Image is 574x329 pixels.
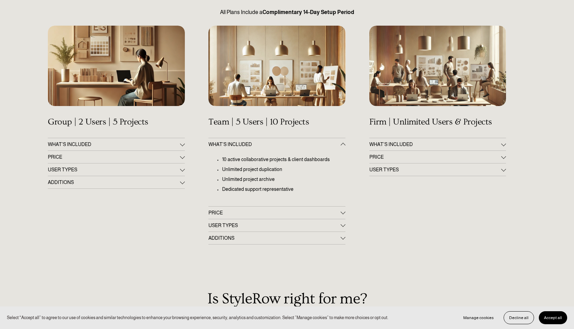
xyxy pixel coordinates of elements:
button: USER TYPES [208,219,345,232]
button: PRICE [48,151,184,163]
button: PRICE [369,151,506,163]
div: WHAT'S INCLUDED [208,150,345,206]
span: USER TYPES [208,223,340,228]
span: WHAT'S INCLUDED [208,142,340,147]
button: ADDITIONS [208,232,345,244]
p: Unlimited project archive [222,176,345,183]
button: USER TYPES [48,163,184,176]
button: Manage cookies [458,311,499,324]
button: Accept all [539,311,567,324]
span: PRICE [208,210,340,215]
p: 10 active collaborative projects & client dashboards [222,156,345,163]
h4: Firm | Unlimited Users & Projects [369,117,506,127]
button: WHAT'S INCLUDED [208,138,345,150]
span: USER TYPES [369,167,501,172]
span: Accept all [544,315,562,320]
span: WHAT’S INCLUDED [369,142,501,147]
p: Dedicated support representative [222,186,345,193]
button: USER TYPES [369,163,506,176]
span: Decline all [509,315,529,320]
button: WHAT'S INCLUDED [48,138,184,150]
p: Unlimited project duplication [222,166,345,173]
span: PRICE [48,154,180,160]
h4: Team | 5 Users | 10 Projects [208,117,345,127]
span: ADDITIONS [208,235,340,241]
button: PRICE [208,207,345,219]
span: Manage cookies [463,315,494,320]
p: Select “Accept all” to agree to our use of cookies and similar technologies to enhance your brows... [7,314,388,321]
p: All Plans Include a [48,8,526,16]
button: ADDITIONS [48,176,184,188]
span: USER TYPES [48,167,180,172]
h2: Is StyleRow right for me? [48,290,526,307]
button: Decline all [504,311,534,324]
button: WHAT’S INCLUDED [369,138,506,150]
span: WHAT'S INCLUDED [48,142,180,147]
strong: Complimentary 14-Day Setup Period [262,9,354,15]
span: ADDITIONS [48,180,180,185]
span: PRICE [369,154,501,160]
h4: Group | 2 Users | 5 Projects [48,117,184,127]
